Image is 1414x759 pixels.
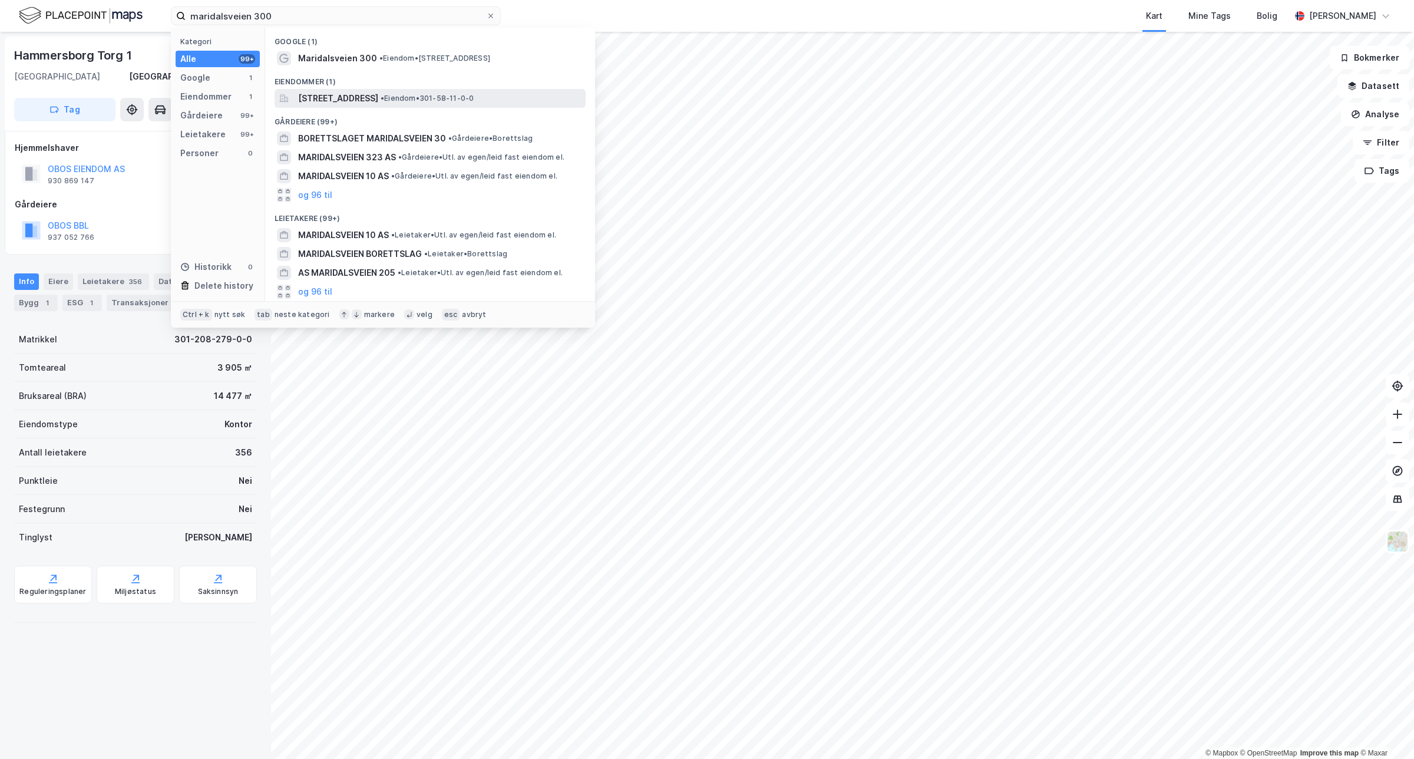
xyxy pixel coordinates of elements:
[246,148,255,158] div: 0
[48,233,94,242] div: 937 052 766
[239,130,255,139] div: 99+
[265,108,595,129] div: Gårdeiere (99+)
[15,141,256,155] div: Hjemmelshaver
[398,268,401,277] span: •
[1146,9,1162,23] div: Kart
[180,52,196,66] div: Alle
[239,54,255,64] div: 99+
[217,361,252,375] div: 3 905 ㎡
[174,332,252,346] div: 301-208-279-0-0
[298,285,332,299] button: og 96 til
[424,249,428,258] span: •
[298,266,395,280] span: AS MARIDALSVEIEN 205
[442,309,460,321] div: esc
[417,310,432,319] div: velg
[246,262,255,272] div: 0
[214,389,252,403] div: 14 477 ㎡
[184,530,252,544] div: [PERSON_NAME]
[48,176,94,186] div: 930 869 147
[1309,9,1376,23] div: [PERSON_NAME]
[298,51,377,65] span: Maridalsveien 300
[424,249,507,259] span: Leietaker • Borettslag
[381,94,474,103] span: Eiendom • 301-58-11-0-0
[1330,46,1409,70] button: Bokmerker
[224,417,252,431] div: Kontor
[198,587,239,596] div: Saksinnsyn
[19,502,65,516] div: Festegrunn
[14,70,100,84] div: [GEOGRAPHIC_DATA]
[448,134,452,143] span: •
[186,7,486,25] input: Søk på adresse, matrikkel, gårdeiere, leietakere eller personer
[298,131,446,146] span: BORETTSLAGET MARIDALSVEIEN 30
[398,153,564,162] span: Gårdeiere • Utl. av egen/leid fast eiendom el.
[1337,74,1409,98] button: Datasett
[62,295,102,311] div: ESG
[180,37,260,46] div: Kategori
[1355,702,1414,759] div: Kontrollprogram for chat
[180,309,212,321] div: Ctrl + k
[239,502,252,516] div: Nei
[85,297,97,309] div: 1
[364,310,395,319] div: markere
[398,153,402,161] span: •
[298,150,396,164] span: MARIDALSVEIEN 323 AS
[214,310,246,319] div: nytt søk
[1355,702,1414,759] iframe: Chat Widget
[298,188,332,202] button: og 96 til
[398,268,563,278] span: Leietaker • Utl. av egen/leid fast eiendom el.
[239,111,255,120] div: 99+
[1240,749,1297,757] a: OpenStreetMap
[180,108,223,123] div: Gårdeiere
[462,310,486,319] div: avbryt
[180,260,232,274] div: Historikk
[265,28,595,49] div: Google (1)
[265,68,595,89] div: Eiendommer (1)
[381,94,384,103] span: •
[19,474,58,488] div: Punktleie
[194,279,253,293] div: Delete history
[1257,9,1277,23] div: Bolig
[1341,103,1409,126] button: Analyse
[19,530,52,544] div: Tinglyst
[265,204,595,226] div: Leietakere (99+)
[44,273,73,290] div: Eiere
[14,295,58,311] div: Bygg
[19,445,87,460] div: Antall leietakere
[391,230,556,240] span: Leietaker • Utl. av egen/leid fast eiendom el.
[239,474,252,488] div: Nei
[298,91,378,105] span: [STREET_ADDRESS]
[391,230,395,239] span: •
[1188,9,1231,23] div: Mine Tags
[1353,131,1409,154] button: Filter
[115,587,156,596] div: Miljøstatus
[78,273,149,290] div: Leietakere
[14,273,39,290] div: Info
[1386,530,1409,553] img: Z
[255,309,272,321] div: tab
[19,389,87,403] div: Bruksareal (BRA)
[379,54,490,63] span: Eiendom • [STREET_ADDRESS]
[246,73,255,82] div: 1
[275,310,330,319] div: neste kategori
[448,134,533,143] span: Gårdeiere • Borettslag
[1300,749,1359,757] a: Improve this map
[180,146,219,160] div: Personer
[298,247,422,261] span: MARIDALSVEIEN BORETTSLAG
[14,46,134,65] div: Hammersborg Torg 1
[298,228,389,242] span: MARIDALSVEIEN 10 AS
[19,417,78,431] div: Eiendomstype
[127,276,144,288] div: 356
[107,295,187,311] div: Transaksjoner
[19,587,86,596] div: Reguleringsplaner
[235,445,252,460] div: 356
[19,361,66,375] div: Tomteareal
[41,297,53,309] div: 1
[246,92,255,101] div: 1
[19,5,143,26] img: logo.f888ab2527a4732fd821a326f86c7f29.svg
[298,169,389,183] span: MARIDALSVEIEN 10 AS
[391,171,395,180] span: •
[180,127,226,141] div: Leietakere
[1354,159,1409,183] button: Tags
[180,71,210,85] div: Google
[129,70,257,84] div: [GEOGRAPHIC_DATA], 208/279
